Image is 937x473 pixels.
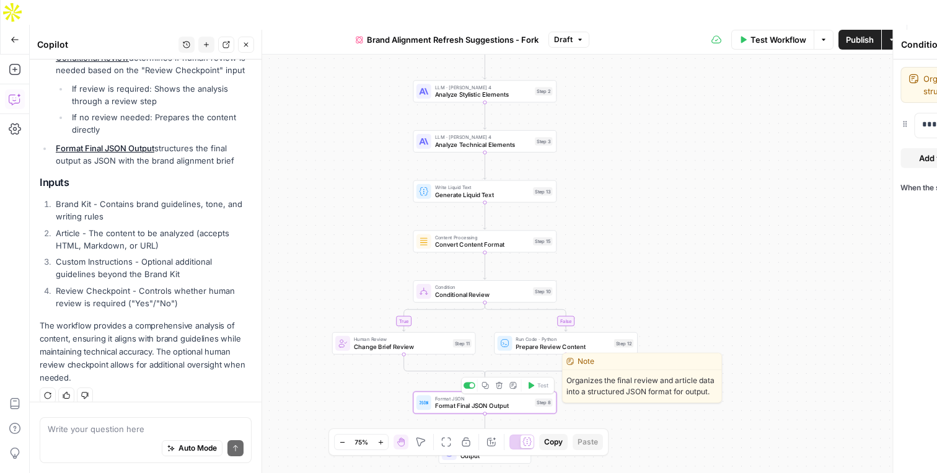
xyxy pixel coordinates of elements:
[435,234,529,241] span: Content Processing
[40,319,252,385] p: The workflow provides a comprehensive analysis of content, ensuring it aligns with brand guidelin...
[69,82,252,107] li: If review is required: Shows the analysis through a review step
[453,339,472,347] div: Step 11
[435,395,531,402] span: Format JSON
[354,437,368,447] span: 75%
[435,401,531,410] span: Format Final JSON Output
[544,436,563,448] span: Copy
[40,177,252,188] h2: Inputs
[348,30,546,50] button: Brand Alignment Refresh Suggestions - Fork
[419,237,428,246] img: o3r9yhbrn24ooq0tey3lueqptmfj
[483,413,486,440] g: Edge from step_8 to end
[535,399,552,407] div: Step 8
[402,303,485,331] g: Edge from step_10 to step_11
[435,133,531,141] span: LLM · [PERSON_NAME] 4
[435,240,529,249] span: Convert Content Format
[435,140,531,149] span: Analyze Technical Elements
[367,33,539,46] span: Brand Alignment Refresh Suggestions - Fork
[435,84,531,91] span: LLM · [PERSON_NAME] 4
[573,434,603,450] button: Paste
[485,303,567,331] g: Edge from step_10 to step_12
[435,190,529,199] span: Generate Liquid Text
[578,436,598,448] span: Paste
[533,187,552,195] div: Step 13
[413,130,557,153] div: LLM · [PERSON_NAME] 4Analyze Technical ElementsStep 3
[494,332,638,355] div: Run Code · PythonPrepare Review ContentStep 12
[516,335,610,343] span: Run Code · Python
[516,342,610,351] span: Prepare Review Content
[413,180,557,203] div: Write Liquid TextGenerate Liquid TextStep 13
[548,32,589,48] button: Draft
[535,137,552,145] div: Step 3
[435,183,529,191] span: Write Liquid Text
[483,252,486,279] g: Edge from step_15 to step_10
[413,280,557,303] div: ConditionConditional ReviewStep 10
[178,443,217,454] span: Auto Mode
[354,342,449,351] span: Change Brief Review
[533,237,552,245] div: Step 15
[332,332,476,355] div: Human ReviewChange Brief ReviewStep 11
[554,34,573,45] span: Draft
[53,142,252,167] li: structures the final output as JSON with the brand alignment brief
[435,90,531,99] span: Analyze Stylistic Elements
[537,381,548,389] span: Test
[56,143,154,153] a: Format Final JSON Output
[533,287,552,295] div: Step 10
[404,355,485,376] g: Edge from step_11 to step_10-conditional-end
[614,339,633,347] div: Step 12
[413,391,557,413] div: Format JSONFormat Final JSON OutputStep 8Test
[535,87,552,95] div: Step 2
[435,290,529,299] span: Conditional Review
[435,283,529,291] span: Condition
[53,51,252,136] li: determines if human review is needed based on the "Review Checkpoint" input
[69,111,252,136] li: If no review needed: Prepares the content directly
[563,353,721,370] div: Note
[37,38,175,51] div: Copilot
[563,370,721,402] span: Organizes the final review and article data into a structured JSON format for output.
[354,335,449,343] span: Human Review
[483,102,486,129] g: Edge from step_2 to step_3
[460,451,524,461] span: Output
[539,434,568,450] button: Copy
[53,227,252,252] li: Article - The content to be analyzed (accepts HTML, Markdown, or URL)
[53,255,252,280] li: Custom Instructions - Optional additional guidelines beyond the Brand Kit
[413,230,557,252] div: Content ProcessingConvert Content FormatStep 15
[483,203,486,229] g: Edge from step_13 to step_15
[485,355,566,376] g: Edge from step_12 to step_10-conditional-end
[483,153,486,179] g: Edge from step_3 to step_13
[413,441,557,464] div: EndOutput
[413,80,557,102] div: LLM · [PERSON_NAME] 4Analyze Stylistic ElementsStep 2
[53,198,252,223] li: Brand Kit - Contains brand guidelines, tone, and writing rules
[53,285,252,309] li: Review Checkpoint - Controls whether human review is required ("Yes"/"No")
[523,379,552,391] button: Test
[162,440,222,456] button: Auto Mode
[483,53,486,79] g: Edge from step_16 to step_2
